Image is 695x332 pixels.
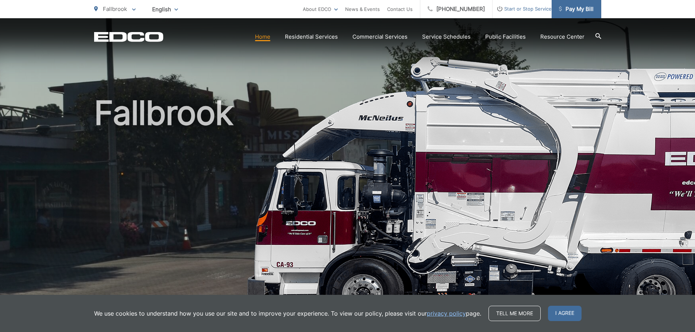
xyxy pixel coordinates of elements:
a: Home [255,32,270,41]
a: About EDCO [303,5,338,13]
span: I agree [548,306,582,321]
a: Tell me more [489,306,541,321]
a: Contact Us [387,5,413,13]
a: Resource Center [540,32,584,41]
span: Fallbrook [103,5,127,12]
span: Pay My Bill [559,5,594,13]
a: Service Schedules [422,32,471,41]
p: We use cookies to understand how you use our site and to improve your experience. To view our pol... [94,309,481,318]
a: Commercial Services [352,32,408,41]
span: English [147,3,184,16]
a: Residential Services [285,32,338,41]
a: Public Facilities [485,32,526,41]
h1: Fallbrook [94,95,601,325]
a: EDCD logo. Return to the homepage. [94,32,163,42]
a: News & Events [345,5,380,13]
a: privacy policy [427,309,466,318]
